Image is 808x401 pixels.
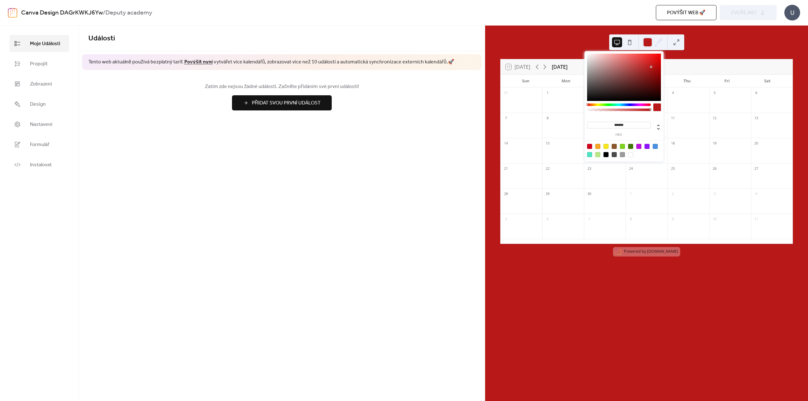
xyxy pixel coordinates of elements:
div: #50E3C2 [587,152,592,157]
div: Thu [667,75,707,87]
img: logo [8,8,17,18]
a: Design [9,96,69,113]
div: #F5A623 [595,144,600,149]
div: #FFFFFF [628,152,633,157]
div: 25 [669,165,676,172]
span: Zobrazení [30,80,52,88]
a: Moje Události [9,35,69,52]
span: Zatím zde nejsou žádné události. Začněte přidáním své první události! [88,83,475,91]
a: Povýšit nyní [184,57,213,67]
div: #7ED321 [620,144,625,149]
div: 7 [586,216,593,223]
span: Tento web aktuálně používá bezplatný tarif. vytvářet více kalendářů, zobrazovat více než 10 událo... [88,59,454,66]
div: #417505 [628,144,633,149]
div: 6 [753,90,760,97]
div: 8 [544,115,551,122]
div: #BD10E0 [636,144,641,149]
div: 30 [586,191,593,198]
div: #B8E986 [595,152,600,157]
div: 6 [544,216,551,223]
a: [DOMAIN_NAME] [647,249,678,254]
a: Propojit [9,55,69,72]
a: Formulář [9,136,69,153]
div: 18 [669,140,676,147]
div: 1 [544,90,551,97]
div: 23 [586,165,593,172]
b: / [103,7,105,19]
span: Moje Události [30,40,60,48]
button: Přidat Svou První Událost [232,95,332,110]
div: 11 [669,115,676,122]
div: 11 [753,216,760,223]
div: 19 [711,140,718,147]
div: 9 [669,216,676,223]
div: 27 [753,165,760,172]
div: 14 [502,140,509,147]
div: 29 [544,191,551,198]
a: Zobrazení [9,75,69,92]
div: 10 [711,216,718,223]
a: Instalovat [9,156,69,173]
button: Povýšit web 🚀 [656,5,717,20]
div: #F8E71C [603,144,609,149]
div: #8B572A [612,144,617,149]
div: Fri [707,75,747,87]
div: 5 [711,90,718,97]
div: Sat [747,75,787,87]
div: 1 [627,191,634,198]
span: Nastavení [30,121,52,128]
div: U [784,5,800,21]
span: Instalovat [30,161,52,169]
span: Propojit [30,60,48,68]
div: 4 [753,191,760,198]
span: Formulář [30,141,49,149]
div: 4 [669,90,676,97]
b: Deputy academy [105,7,152,19]
div: 8 [627,216,634,223]
span: Povýšit web 🚀 [667,9,706,17]
div: #000000 [603,152,609,157]
div: 31 [502,90,509,97]
div: 15 [544,140,551,147]
div: 26 [711,165,718,172]
span: Události [88,32,115,45]
div: #9013FE [645,144,650,149]
div: 5 [502,216,509,223]
div: Mon [546,75,586,87]
a: Canva Design DAGrKWKJ6Yw [21,7,103,19]
div: 24 [627,165,634,172]
div: #4A4A4A [612,152,617,157]
div: 2 [669,191,676,198]
label: hex [587,133,651,137]
div: 3 [711,191,718,198]
div: 28 [502,191,509,198]
a: Nastavení [9,116,69,133]
div: 12 [711,115,718,122]
div: 7 [502,115,509,122]
div: [DATE] [552,63,567,71]
div: 22 [544,165,551,172]
div: Powered by [624,249,678,254]
div: 21 [502,165,509,172]
div: #9B9B9B [620,152,625,157]
div: #4A90E2 [653,144,658,149]
span: Přidat Svou První Událost [252,99,321,107]
div: #D0021B [587,144,592,149]
div: 13 [753,115,760,122]
div: Sun [506,75,546,87]
a: Přidat Svou První Událost [88,95,475,110]
span: Design [30,101,46,108]
div: 20 [753,140,760,147]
